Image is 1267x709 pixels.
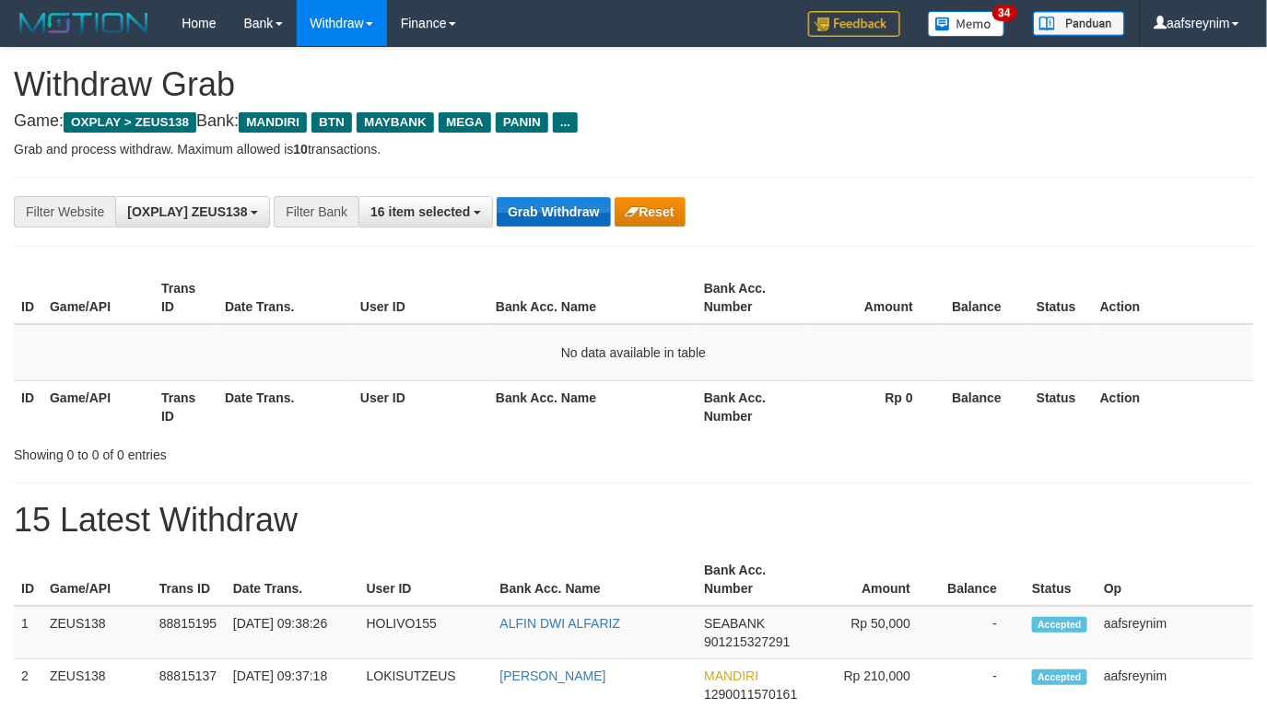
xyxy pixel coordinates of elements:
[14,112,1253,131] h4: Game: Bank:
[14,438,514,464] div: Showing 0 to 0 of 0 entries
[14,140,1253,158] p: Grab and process withdraw. Maximum allowed is transactions.
[1032,617,1087,633] span: Accepted
[488,380,697,433] th: Bank Acc. Name
[1093,272,1253,324] th: Action
[239,112,307,133] span: MANDIRI
[152,606,226,659] td: 88815195
[1033,11,1125,36] img: panduan.png
[500,668,606,683] a: [PERSON_NAME]
[357,112,434,133] span: MAYBANK
[808,272,941,324] th: Amount
[217,272,353,324] th: Date Trans.
[14,606,42,659] td: 1
[615,197,686,227] button: Reset
[42,380,154,433] th: Game/API
[311,112,352,133] span: BTN
[992,5,1017,21] span: 34
[439,112,491,133] span: MEGA
[941,380,1029,433] th: Balance
[115,196,270,227] button: [OXPLAY] ZEUS138
[359,553,493,606] th: User ID
[488,272,697,324] th: Bank Acc. Name
[1032,669,1087,685] span: Accepted
[807,553,938,606] th: Amount
[1097,553,1253,606] th: Op
[14,380,42,433] th: ID
[553,112,578,133] span: ...
[14,502,1253,539] h1: 15 Latest Withdraw
[808,380,941,433] th: Rp 0
[1025,553,1097,606] th: Status
[358,196,493,227] button: 16 item selected
[353,380,488,433] th: User ID
[493,553,698,606] th: Bank Acc. Name
[152,553,226,606] th: Trans ID
[1093,380,1253,433] th: Action
[127,204,247,219] span: [OXPLAY] ZEUS138
[704,634,790,649] span: Copy 901215327291 to clipboard
[928,11,1005,37] img: Button%20Memo.svg
[42,606,152,659] td: ZEUS138
[154,272,217,324] th: Trans ID
[42,272,154,324] th: Game/API
[14,272,42,324] th: ID
[1029,272,1093,324] th: Status
[697,553,807,606] th: Bank Acc. Number
[697,272,808,324] th: Bank Acc. Number
[704,616,765,631] span: SEABANK
[500,616,621,631] a: ALFIN DWI ALFARIZ
[14,9,154,37] img: MOTION_logo.png
[807,606,938,659] td: Rp 50,000
[64,112,196,133] span: OXPLAY > ZEUS138
[938,553,1025,606] th: Balance
[42,553,152,606] th: Game/API
[359,606,493,659] td: HOLIVO155
[14,196,115,227] div: Filter Website
[293,142,308,157] strong: 10
[226,553,359,606] th: Date Trans.
[938,606,1025,659] td: -
[704,668,758,683] span: MANDIRI
[14,66,1253,103] h1: Withdraw Grab
[14,553,42,606] th: ID
[941,272,1029,324] th: Balance
[274,196,358,227] div: Filter Bank
[353,272,488,324] th: User ID
[370,204,470,219] span: 16 item selected
[1097,606,1253,659] td: aafsreynim
[154,380,217,433] th: Trans ID
[496,112,548,133] span: PANIN
[704,687,797,702] span: Copy 1290011570161 to clipboard
[1029,380,1093,433] th: Status
[497,197,610,227] button: Grab Withdraw
[217,380,353,433] th: Date Trans.
[14,324,1253,381] td: No data available in table
[808,11,900,37] img: Feedback.jpg
[226,606,359,659] td: [DATE] 09:38:26
[697,380,808,433] th: Bank Acc. Number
